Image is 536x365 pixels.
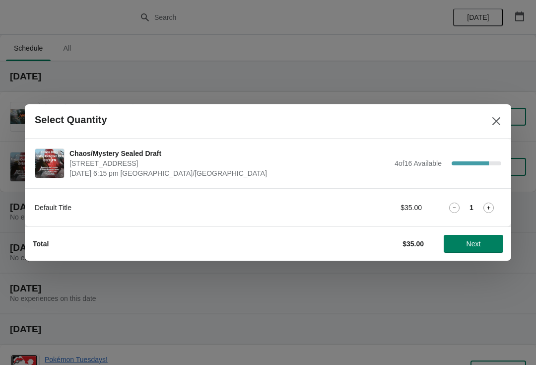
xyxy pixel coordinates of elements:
[487,112,505,130] button: Close
[69,148,390,158] span: Chaos/Mystery Sealed Draft
[467,240,481,248] span: Next
[69,168,390,178] span: [DATE] 6:15 pm [GEOGRAPHIC_DATA]/[GEOGRAPHIC_DATA]
[35,114,107,126] h2: Select Quantity
[330,203,422,213] div: $35.00
[33,240,49,248] strong: Total
[35,149,64,178] img: Chaos/Mystery Sealed Draft | 7998 Centerpoint Dr, Suite 750, Indianapolis, IN, USA | October 10 |...
[402,240,424,248] strong: $35.00
[469,203,473,213] strong: 1
[395,159,442,167] span: 4 of 16 Available
[35,203,310,213] div: Default Title
[69,158,390,168] span: [STREET_ADDRESS]
[444,235,503,253] button: Next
